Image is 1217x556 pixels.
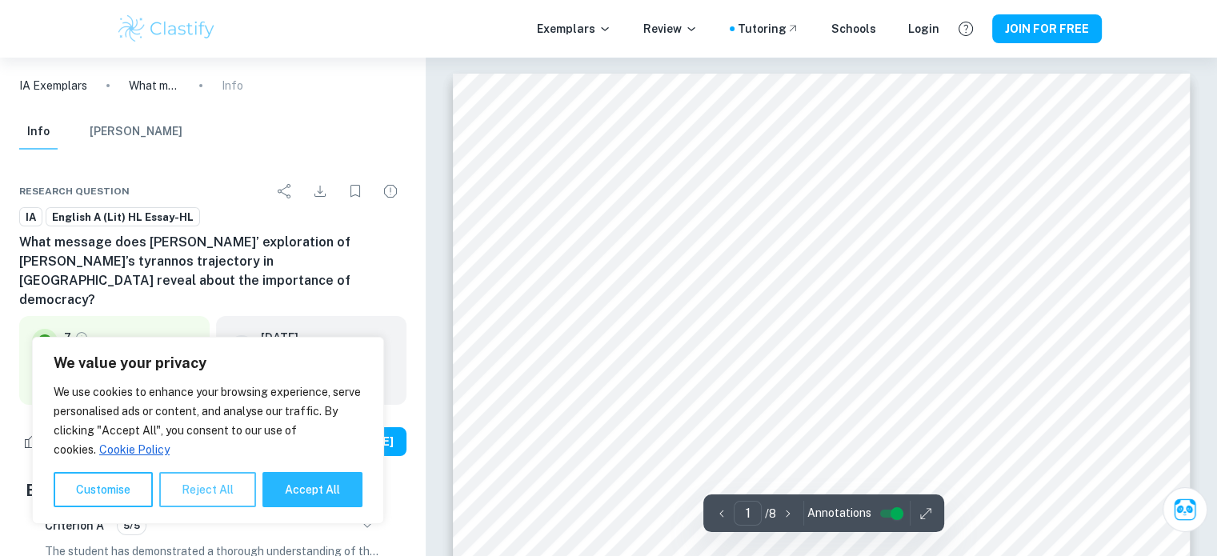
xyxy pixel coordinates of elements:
[262,472,362,507] button: Accept All
[269,175,301,207] div: Share
[19,184,130,198] span: Research question
[765,505,776,522] p: / 8
[54,354,362,373] p: We value your privacy
[374,175,406,207] div: Report issue
[116,13,218,45] img: Clastify logo
[74,330,89,345] a: Grade fully verified
[64,329,71,346] p: 7
[537,20,611,38] p: Exemplars
[304,175,336,207] div: Download
[952,15,979,42] button: Help and Feedback
[992,14,1102,43] button: JOIN FOR FREE
[222,77,243,94] p: Info
[19,77,87,94] a: IA Exemplars
[129,77,180,94] p: What message does [PERSON_NAME]’ exploration of [PERSON_NAME]’s tyrannos trajectory in [GEOGRAPHI...
[46,210,199,226] span: English A (Lit) HL Essay-HL
[339,175,371,207] div: Bookmark
[54,472,153,507] button: Customise
[159,472,256,507] button: Reject All
[54,382,362,459] p: We use cookies to enhance your browsing experience, serve personalised ads or content, and analys...
[807,505,871,522] span: Annotations
[908,20,939,38] a: Login
[261,329,344,346] h6: [DATE]
[738,20,799,38] a: Tutoring
[1163,487,1207,532] button: Ask Clai
[32,337,384,524] div: We value your privacy
[19,114,58,150] button: Info
[19,429,69,454] div: Like
[45,517,104,534] h6: Criterion A
[46,207,200,227] a: English A (Lit) HL Essay-HL
[20,210,42,226] span: IA
[98,442,170,457] a: Cookie Policy
[19,233,406,310] h6: What message does [PERSON_NAME]’ exploration of [PERSON_NAME]’s tyrannos trajectory in [GEOGRAPHI...
[643,20,698,38] p: Review
[19,207,42,227] a: IA
[90,114,182,150] button: [PERSON_NAME]
[118,518,146,533] span: 5/5
[831,20,876,38] a: Schools
[26,478,400,502] h5: Examiner's summary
